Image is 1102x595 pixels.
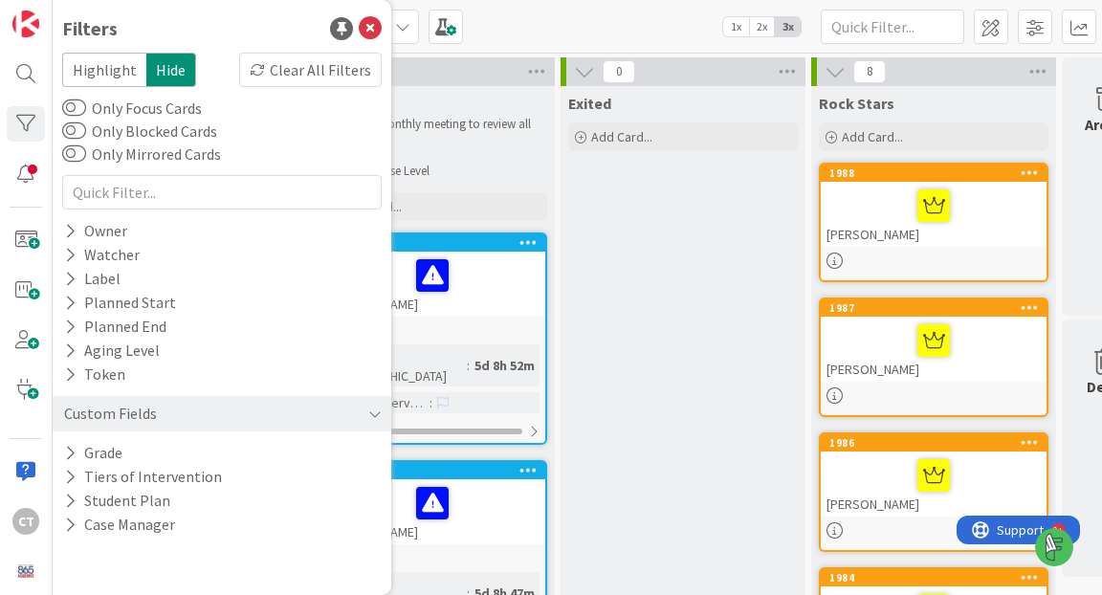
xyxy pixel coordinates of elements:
[62,339,162,363] div: Aging Level
[775,17,801,36] span: 3x
[821,299,1047,382] div: 1987[PERSON_NAME]
[430,392,432,413] span: :
[341,164,544,179] li: Increase Level
[62,143,221,165] label: Only Mirrored Cards
[62,121,86,141] button: Only Blocked Cards
[821,10,964,44] input: Quick Filter...
[821,165,1047,247] div: 1988[PERSON_NAME]
[829,571,1047,584] div: 1984
[320,234,545,317] div: 1960[PERSON_NAME]
[821,165,1047,182] div: 1988
[320,479,545,544] div: [PERSON_NAME]
[62,243,142,267] div: Watcher
[819,94,894,113] span: Rock Stars
[829,301,1047,315] div: 1987
[341,148,544,164] li: Exit
[62,144,86,164] button: Only Mirrored Cards
[12,11,39,37] img: Visit kanbanzone.com
[591,128,652,145] span: Add Card...
[62,53,146,87] span: Highlight
[603,60,635,83] span: 0
[62,315,168,339] div: Planned End
[723,17,749,36] span: 1x
[821,452,1047,517] div: [PERSON_NAME]
[62,175,382,209] input: Quick Filter...
[318,232,547,445] a: 1960[PERSON_NAME]Time in [GEOGRAPHIC_DATA]:5d 8h 52mTiers of Intervention:0/2
[325,344,467,386] div: Time in [GEOGRAPHIC_DATA]
[62,291,178,315] div: Planned Start
[821,182,1047,247] div: [PERSON_NAME]
[320,462,545,479] div: 1961
[749,17,775,36] span: 2x
[239,53,382,87] div: Clear All Filters
[62,402,159,426] div: Custom Fields
[821,299,1047,317] div: 1987
[328,236,545,250] div: 1960
[320,252,545,317] div: [PERSON_NAME]
[320,462,545,544] div: 1961[PERSON_NAME]
[819,432,1048,552] a: 1986[PERSON_NAME]
[146,53,196,87] span: Hide
[62,465,224,489] button: Tiers of Intervention
[62,513,177,537] button: Case Manager
[819,297,1048,417] a: 1987[PERSON_NAME]
[62,363,127,386] div: Token
[328,464,545,477] div: 1961
[821,569,1047,586] div: 1984
[829,436,1047,450] div: 1986
[40,3,87,26] span: Support
[62,489,172,513] button: Student Plan
[819,163,1048,282] a: 1988[PERSON_NAME]
[62,267,122,291] div: Label
[62,441,124,465] button: Grade
[320,234,545,252] div: 1960
[62,14,118,43] div: Filters
[321,117,543,148] p: Met at our monthly meeting to review all interventions
[467,355,470,376] span: :
[821,434,1047,517] div: 1986[PERSON_NAME]
[12,508,39,535] div: CT
[97,8,106,23] div: 9+
[62,97,202,120] label: Only Focus Cards
[470,355,540,376] div: 5d 8h 52m
[853,60,886,83] span: 8
[829,166,1047,180] div: 1988
[12,558,39,584] img: avatar
[62,120,217,143] label: Only Blocked Cards
[568,94,611,113] span: Exited
[821,434,1047,452] div: 1986
[62,99,86,118] button: Only Focus Cards
[842,128,903,145] span: Add Card...
[821,317,1047,382] div: [PERSON_NAME]
[62,219,129,243] div: Owner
